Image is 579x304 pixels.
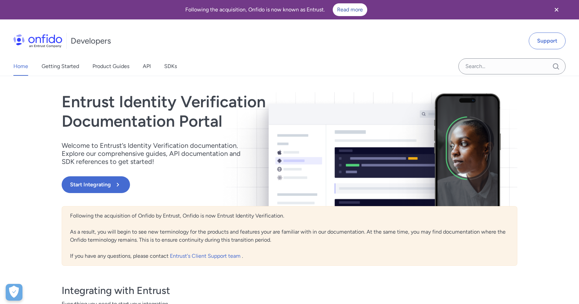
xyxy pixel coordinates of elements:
[6,284,22,301] button: Open Preferences
[62,176,381,193] a: Start Integrating
[458,58,566,74] input: Onfido search input field
[62,284,517,297] h3: Integrating with Entrust
[8,3,544,16] div: Following the acquisition, Onfido is now known as Entrust.
[6,284,22,301] div: Cookie Preferences
[143,57,151,76] a: API
[71,36,111,46] h1: Developers
[42,57,79,76] a: Getting Started
[62,92,381,131] h1: Entrust Identity Verification Documentation Portal
[62,141,249,166] p: Welcome to Entrust’s Identity Verification documentation. Explore our comprehensive guides, API d...
[62,176,130,193] button: Start Integrating
[62,206,517,266] div: Following the acquisition of Onfido by Entrust, Onfido is now Entrust Identity Verification. As a...
[170,253,242,259] a: Entrust's Client Support team
[13,57,28,76] a: Home
[13,34,62,48] img: Onfido Logo
[164,57,177,76] a: SDKs
[544,1,569,18] button: Close banner
[529,33,566,49] a: Support
[553,6,561,14] svg: Close banner
[92,57,129,76] a: Product Guides
[333,3,367,16] a: Read more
